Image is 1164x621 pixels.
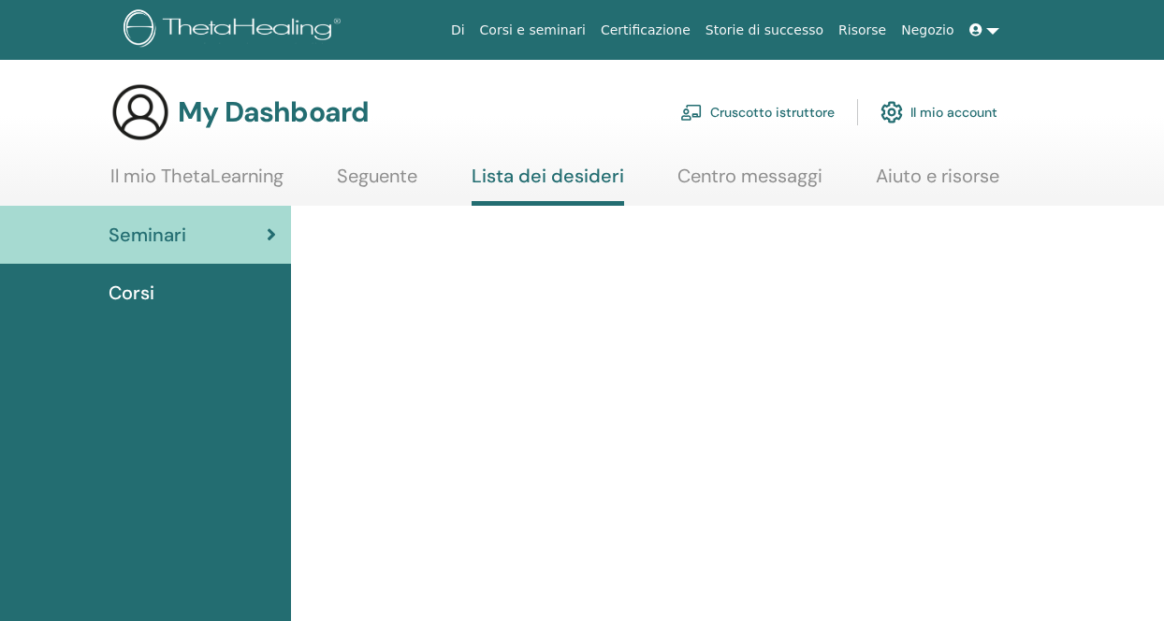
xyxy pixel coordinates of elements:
[894,13,961,48] a: Negozio
[680,104,703,121] img: chalkboard-teacher.svg
[876,165,999,201] a: Aiuto e risorse
[109,279,154,307] span: Corsi
[444,13,473,48] a: Di
[880,96,903,128] img: cog.svg
[831,13,894,48] a: Risorse
[178,95,369,129] h3: My Dashboard
[473,13,593,48] a: Corsi e seminari
[109,221,186,249] span: Seminari
[472,165,624,206] a: Lista dei desideri
[110,165,284,201] a: Il mio ThetaLearning
[698,13,831,48] a: Storie di successo
[124,9,347,51] img: logo.png
[110,82,170,142] img: generic-user-icon.jpg
[677,165,822,201] a: Centro messaggi
[680,92,835,133] a: Cruscotto istruttore
[337,165,417,201] a: Seguente
[880,92,997,133] a: Il mio account
[593,13,698,48] a: Certificazione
